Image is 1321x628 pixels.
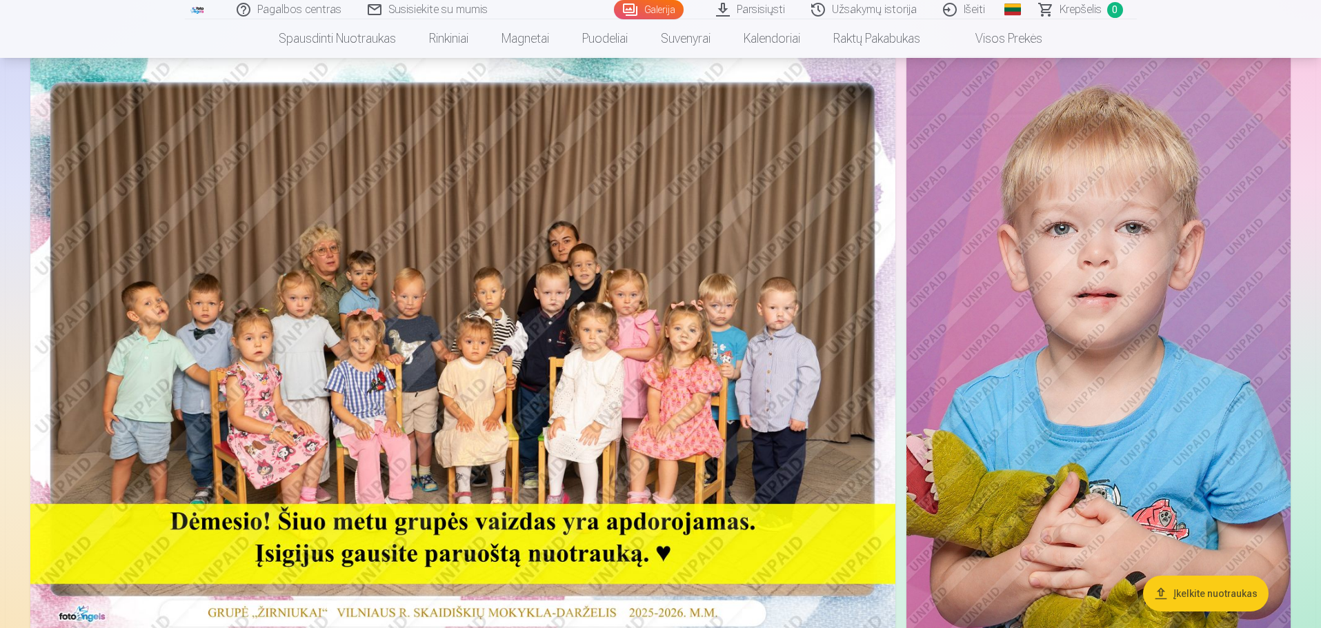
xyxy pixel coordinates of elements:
[937,19,1059,58] a: Visos prekės
[727,19,817,58] a: Kalendoriai
[1060,1,1102,18] span: Krepšelis
[262,19,413,58] a: Spausdinti nuotraukas
[485,19,566,58] a: Magnetai
[190,6,206,14] img: /fa2
[644,19,727,58] a: Suvenyrai
[566,19,644,58] a: Puodeliai
[1107,2,1123,18] span: 0
[413,19,485,58] a: Rinkiniai
[1143,576,1269,611] button: Įkelkite nuotraukas
[817,19,937,58] a: Raktų pakabukas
